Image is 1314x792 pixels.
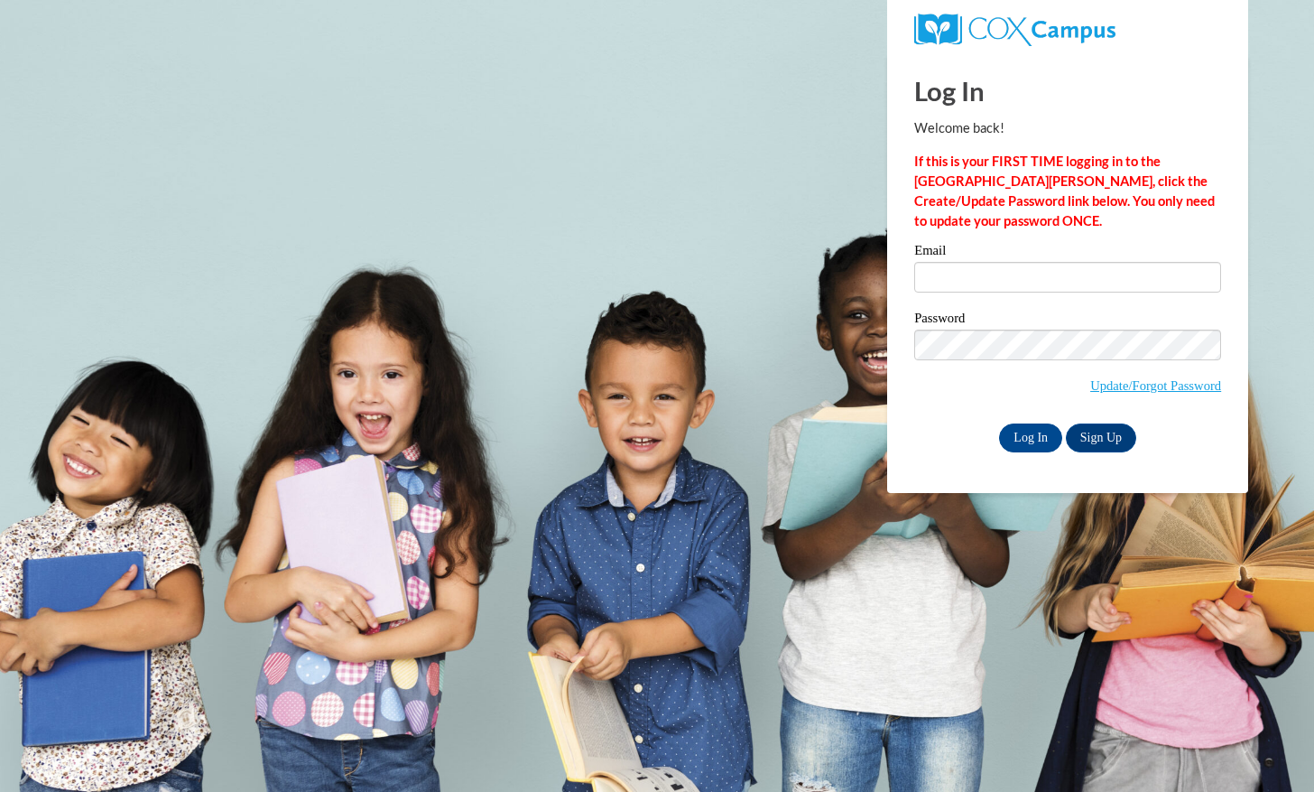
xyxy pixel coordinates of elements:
img: COX Campus [914,14,1115,46]
strong: If this is your FIRST TIME logging in to the [GEOGRAPHIC_DATA][PERSON_NAME], click the Create/Upd... [914,154,1215,228]
a: Update/Forgot Password [1090,378,1221,393]
input: Log In [999,424,1062,452]
label: Email [914,244,1221,262]
p: Welcome back! [914,118,1221,138]
a: Sign Up [1066,424,1136,452]
h1: Log In [914,72,1221,109]
a: COX Campus [914,21,1115,36]
label: Password [914,312,1221,330]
